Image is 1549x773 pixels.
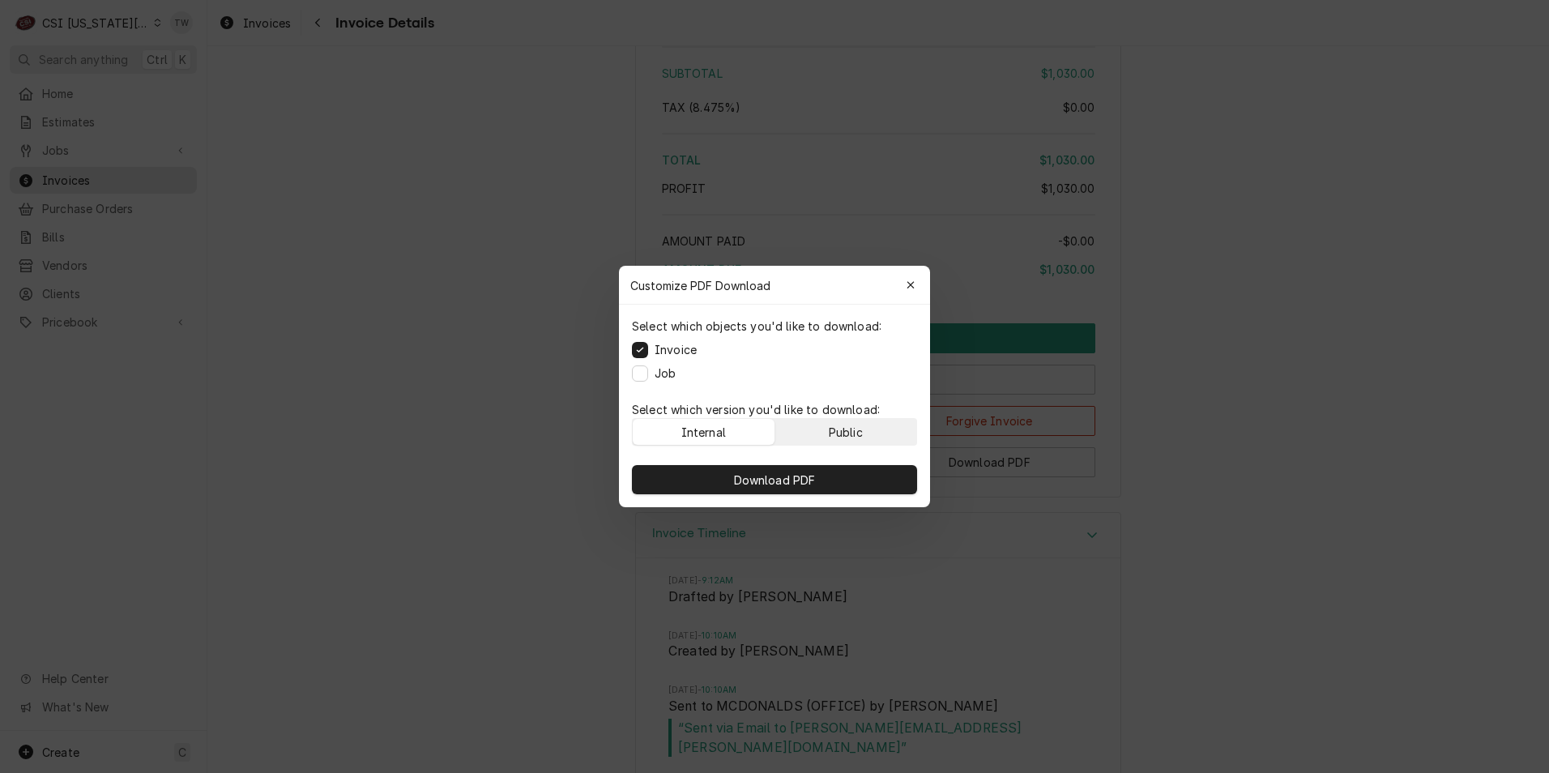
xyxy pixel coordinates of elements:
[632,401,917,418] p: Select which version you'd like to download:
[731,472,819,489] span: Download PDF
[681,424,726,441] div: Internal
[632,318,881,335] p: Select which objects you'd like to download:
[655,341,697,358] label: Invoice
[829,424,863,441] div: Public
[632,465,917,494] button: Download PDF
[619,266,930,305] div: Customize PDF Download
[655,365,676,382] label: Job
